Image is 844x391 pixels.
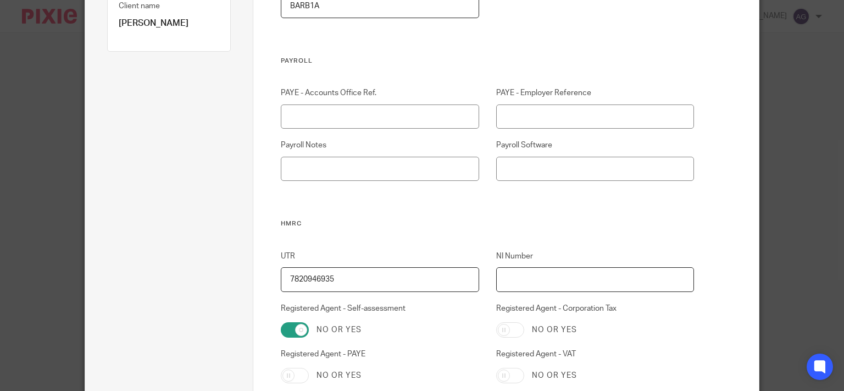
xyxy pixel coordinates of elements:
label: Registered Agent - PAYE [281,349,479,360]
label: Registered Agent - Corporation Tax [496,303,694,314]
h3: HMRC [281,219,694,228]
label: No or yes [316,370,362,381]
label: Client name [119,1,160,12]
label: NI Number [496,251,694,262]
h3: Payroll [281,57,694,65]
label: No or yes [532,370,577,381]
label: Registered Agent - Self-assessment [281,303,479,314]
label: Payroll Software [496,140,694,151]
label: UTR [281,251,479,262]
p: [PERSON_NAME] [119,18,220,29]
label: Payroll Notes [281,140,479,151]
label: Registered Agent - VAT [496,349,694,360]
label: PAYE - Employer Reference [496,87,694,98]
label: No or yes [316,324,362,335]
label: PAYE - Accounts Office Ref. [281,87,479,98]
label: No or yes [532,324,577,335]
